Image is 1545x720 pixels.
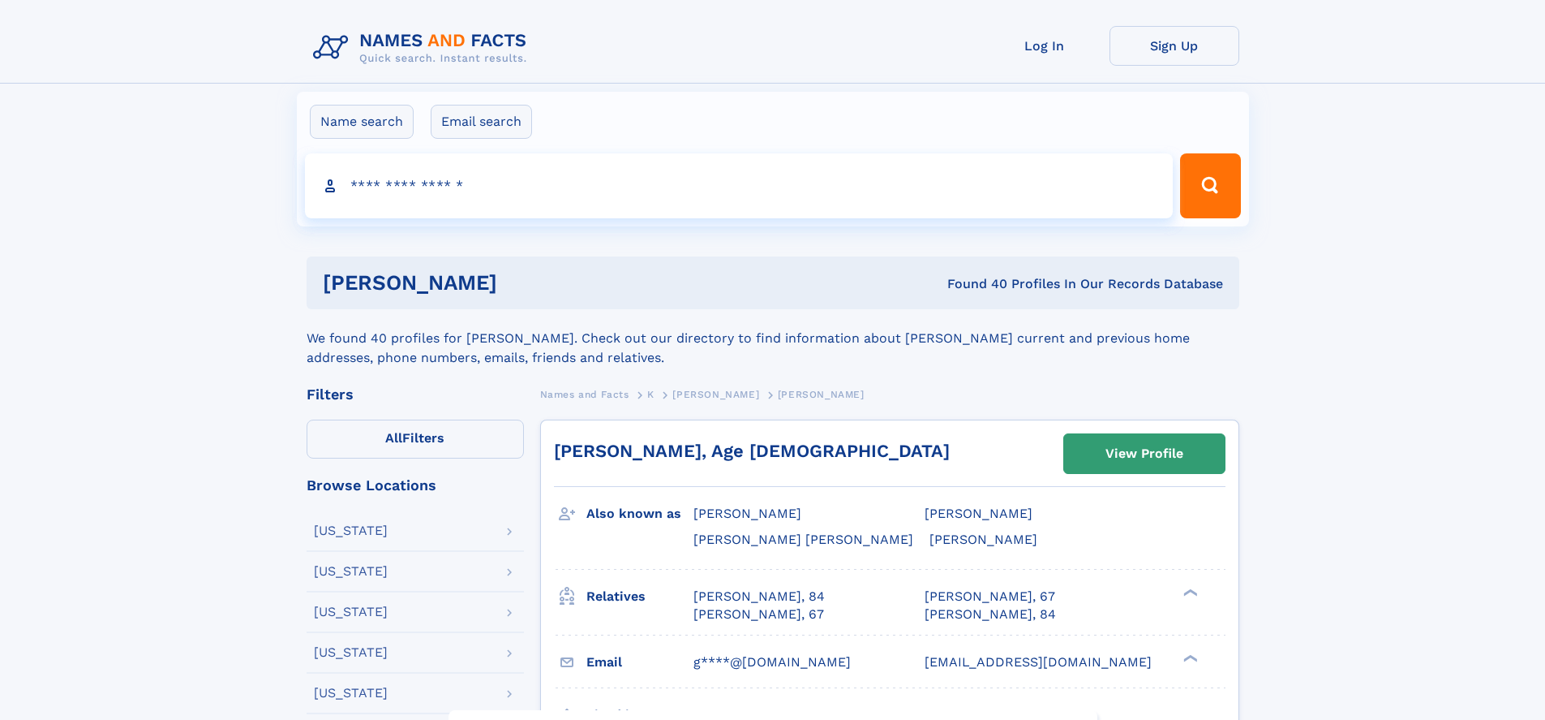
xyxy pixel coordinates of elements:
div: [US_STATE] [314,646,388,659]
span: K [647,389,654,400]
a: [PERSON_NAME], 67 [693,606,824,623]
div: View Profile [1105,435,1183,472]
a: Log In [980,26,1109,66]
a: [PERSON_NAME], 84 [925,606,1056,623]
label: Filters [307,420,524,459]
span: [EMAIL_ADDRESS][DOMAIN_NAME] [925,654,1152,670]
a: [PERSON_NAME], Age [DEMOGRAPHIC_DATA] [554,441,950,461]
h3: Relatives [586,583,693,610]
span: [PERSON_NAME] [925,506,1032,521]
a: Names and Facts [540,384,629,404]
label: Email search [431,105,532,139]
h3: Also known as [586,500,693,528]
span: [PERSON_NAME] [693,506,801,521]
h3: Email [586,649,693,676]
span: All [385,430,402,446]
img: Logo Names and Facts [307,26,540,70]
div: ❯ [1179,587,1199,597]
a: View Profile [1064,434,1225,473]
div: [US_STATE] [314,606,388,619]
a: [PERSON_NAME], 67 [925,588,1055,606]
a: [PERSON_NAME] [672,384,759,404]
div: [US_STATE] [314,687,388,700]
a: [PERSON_NAME], 84 [693,588,825,606]
div: We found 40 profiles for [PERSON_NAME]. Check out our directory to find information about [PERSON... [307,309,1239,368]
a: Sign Up [1109,26,1239,66]
h1: [PERSON_NAME] [323,273,723,293]
div: [US_STATE] [314,565,388,578]
span: [PERSON_NAME] [672,389,759,400]
label: Name search [310,105,414,139]
button: Search Button [1180,153,1240,218]
span: [PERSON_NAME] [778,389,865,400]
div: Found 40 Profiles In Our Records Database [722,275,1223,293]
div: Browse Locations [307,478,524,493]
div: [US_STATE] [314,524,388,537]
div: ❯ [1179,653,1199,663]
input: search input [305,153,1174,218]
div: Filters [307,387,524,402]
span: [PERSON_NAME] [929,532,1037,547]
span: [PERSON_NAME] [PERSON_NAME] [693,532,913,547]
a: K [647,384,654,404]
